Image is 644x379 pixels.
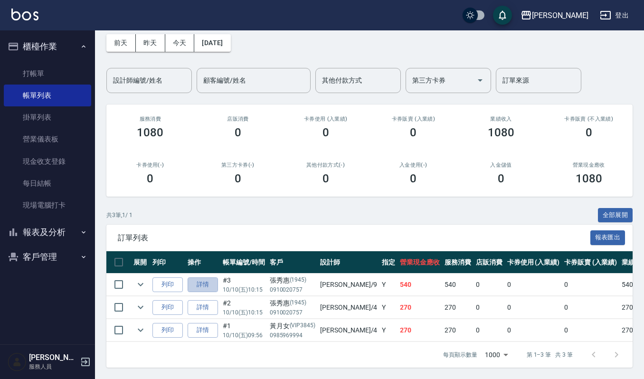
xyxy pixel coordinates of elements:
a: 打帳單 [4,63,91,85]
h2: 其他付款方式(-) [293,162,358,168]
button: 列印 [152,300,183,315]
td: 0 [562,319,619,341]
td: #3 [220,274,267,296]
th: 設計師 [318,251,379,274]
td: #2 [220,296,267,319]
a: 現場電腦打卡 [4,194,91,216]
h3: 0 [410,126,417,139]
h3: 0 [235,126,241,139]
p: (1945) [290,298,307,308]
a: 掛單列表 [4,106,91,128]
p: 0910020757 [270,285,316,294]
button: 客戶管理 [4,245,91,269]
td: 0 [474,319,505,341]
h2: 入金儲值 [469,162,534,168]
div: [PERSON_NAME] [532,9,588,21]
a: 帳單列表 [4,85,91,106]
td: 0 [474,274,505,296]
img: Logo [11,9,38,20]
h3: 0 [322,126,329,139]
td: 0 [562,296,619,319]
button: 今天 [165,34,195,52]
td: 0 [505,319,562,341]
p: 0910020757 [270,308,316,317]
td: 0 [505,296,562,319]
td: 270 [398,296,442,319]
button: 列印 [152,323,183,338]
th: 卡券販賣 (入業績) [562,251,619,274]
td: Y [379,319,398,341]
div: 張秀惠 [270,298,316,308]
button: 櫃檯作業 [4,34,91,59]
button: 報表匯出 [590,230,625,245]
a: 每日結帳 [4,172,91,194]
td: 0 [562,274,619,296]
td: 540 [398,274,442,296]
a: 營業儀表板 [4,128,91,150]
td: [PERSON_NAME] /4 [318,319,379,341]
a: 現金收支登錄 [4,151,91,172]
button: expand row [133,323,148,337]
h2: 業績收入 [469,116,534,122]
p: (VIP3845) [290,321,316,331]
p: 0985969994 [270,331,316,340]
h5: [PERSON_NAME] [29,353,77,362]
h3: 0 [586,126,592,139]
h3: 1080 [488,126,514,139]
h3: 0 [410,172,417,185]
h3: 服務消費 [118,116,183,122]
img: Person [8,352,27,371]
th: 帳單編號/時間 [220,251,267,274]
th: 指定 [379,251,398,274]
button: [PERSON_NAME] [517,6,592,25]
h2: 卡券販賣 (不入業績) [556,116,621,122]
td: #1 [220,319,267,341]
p: 10/10 (五) 10:15 [223,308,265,317]
h2: 營業現金應收 [556,162,621,168]
h2: 卡券使用 (入業績) [293,116,358,122]
td: Y [379,274,398,296]
button: save [493,6,512,25]
button: 前天 [106,34,136,52]
td: 270 [442,296,474,319]
h3: 0 [147,172,153,185]
button: 報表及分析 [4,220,91,245]
td: 270 [398,319,442,341]
button: 全部展開 [598,208,633,223]
div: 張秀惠 [270,275,316,285]
td: 0 [505,274,562,296]
th: 操作 [185,251,220,274]
td: [PERSON_NAME] /9 [318,274,379,296]
h3: 0 [235,172,241,185]
p: 共 3 筆, 1 / 1 [106,211,133,219]
p: 每頁顯示數量 [443,351,477,359]
p: 第 1–3 筆 共 3 筆 [527,351,573,359]
button: expand row [133,277,148,292]
span: 訂單列表 [118,233,590,243]
th: 客戶 [267,251,318,274]
h3: 0 [322,172,329,185]
button: Open [473,73,488,88]
p: 10/10 (五) 10:15 [223,285,265,294]
h2: 第三方卡券(-) [206,162,271,168]
td: 0 [474,296,505,319]
button: 列印 [152,277,183,292]
button: expand row [133,300,148,314]
td: [PERSON_NAME] /4 [318,296,379,319]
td: 540 [442,274,474,296]
th: 營業現金應收 [398,251,442,274]
a: 詳情 [188,277,218,292]
td: 270 [442,319,474,341]
h2: 卡券販賣 (入業績) [381,116,446,122]
th: 服務消費 [442,251,474,274]
h2: 入金使用(-) [381,162,446,168]
p: 10/10 (五) 09:56 [223,331,265,340]
td: Y [379,296,398,319]
p: (1945) [290,275,307,285]
h2: 卡券使用(-) [118,162,183,168]
p: 服務人員 [29,362,77,371]
button: 登出 [596,7,633,24]
a: 詳情 [188,323,218,338]
button: 昨天 [136,34,165,52]
h2: 店販消費 [206,116,271,122]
